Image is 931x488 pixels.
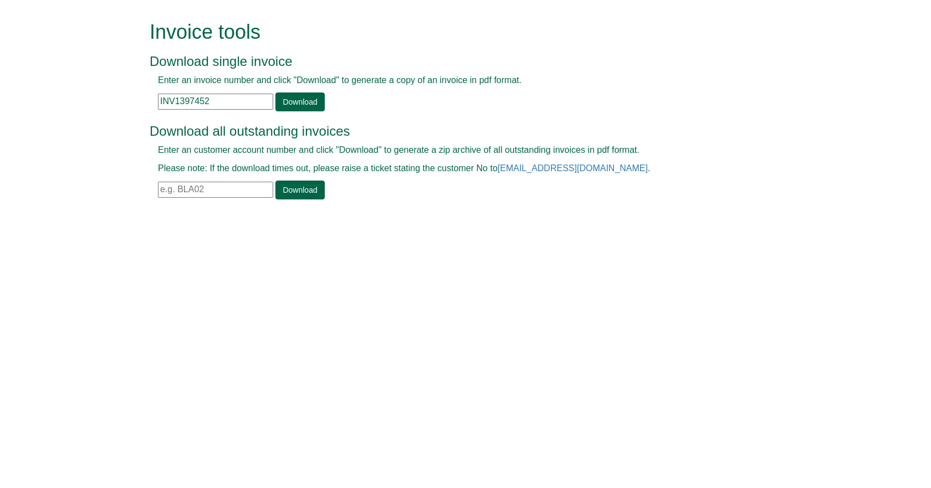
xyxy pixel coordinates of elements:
a: Download [275,181,324,199]
p: Enter an customer account number and click "Download" to generate a zip archive of all outstandin... [158,144,748,157]
h3: Download single invoice [150,54,756,69]
p: Please note: If the download times out, please raise a ticket stating the customer No to . [158,162,748,175]
input: e.g. BLA02 [158,182,273,198]
h1: Invoice tools [150,21,756,43]
p: Enter an invoice number and click "Download" to generate a copy of an invoice in pdf format. [158,74,748,87]
h3: Download all outstanding invoices [150,124,756,138]
a: Download [275,93,324,111]
input: e.g. INV1234 [158,94,273,110]
a: [EMAIL_ADDRESS][DOMAIN_NAME] [498,163,648,173]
